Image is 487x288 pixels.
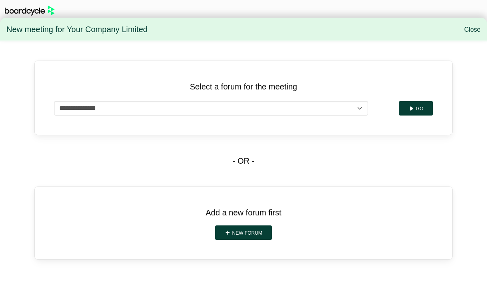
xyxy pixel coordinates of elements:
[5,6,54,16] img: BoardcycleBlackGreen-aaafeed430059cb809a45853b8cf6d952af9d84e6e89e1f1685b34bfd5cb7d64.svg
[399,101,433,116] button: Go
[464,26,481,33] a: Close
[54,80,433,93] p: Select a forum for the meeting
[215,225,272,240] a: New forum
[54,206,433,219] p: Add a new forum first
[6,21,147,38] span: New meeting for Your Company Limited
[34,135,453,187] div: - OR -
